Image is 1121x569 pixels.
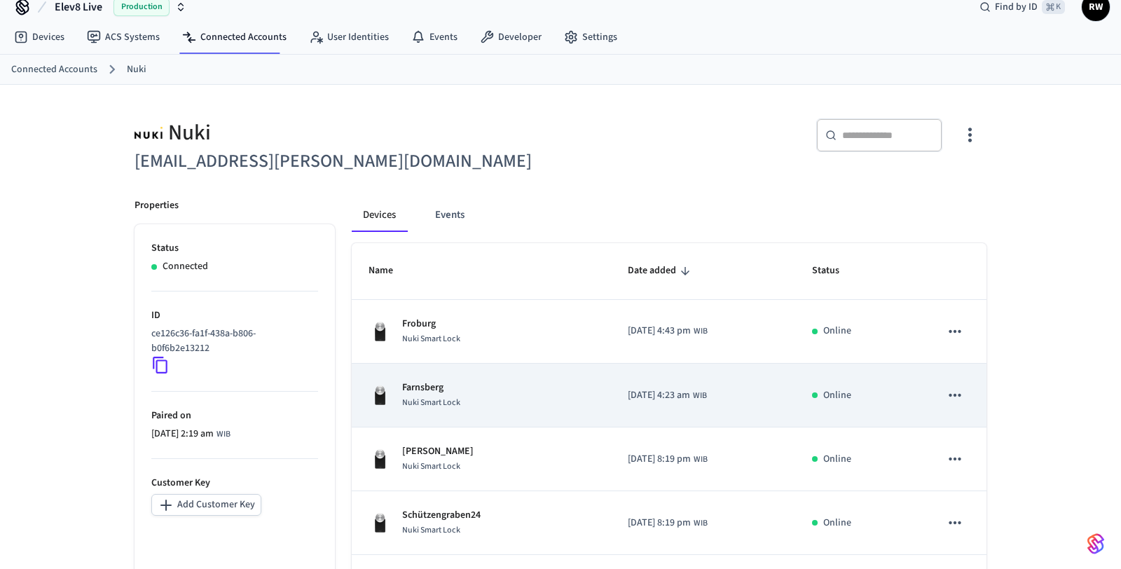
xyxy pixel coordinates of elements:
[628,516,691,530] span: [DATE] 8:19 pm
[3,25,76,50] a: Devices
[402,508,481,523] p: Schützengraben24
[151,494,261,516] button: Add Customer Key
[694,453,708,466] span: WIB
[369,260,411,282] span: Name
[171,25,298,50] a: Connected Accounts
[628,388,707,403] div: Asia/Jakarta
[135,198,179,213] p: Properties
[151,327,312,356] p: ce126c36-fa1f-438a-b806-b0f6b2e13212
[823,516,851,530] p: Online
[369,512,391,534] img: Nuki Smart Lock 3.0 Pro Black, Front
[151,427,231,441] div: Asia/Jakarta
[163,259,208,274] p: Connected
[402,460,460,472] span: Nuki Smart Lock
[823,452,851,467] p: Online
[1087,533,1104,555] img: SeamLogoGradient.69752ec5.svg
[151,427,214,441] span: [DATE] 2:19 am
[151,308,318,323] p: ID
[812,260,858,282] span: Status
[352,198,407,232] button: Devices
[151,241,318,256] p: Status
[402,381,460,395] p: Farnsberg
[823,324,851,338] p: Online
[628,516,708,530] div: Asia/Jakarta
[400,25,469,50] a: Events
[402,444,474,459] p: [PERSON_NAME]
[628,452,708,467] div: Asia/Jakarta
[628,452,691,467] span: [DATE] 8:19 pm
[402,397,460,409] span: Nuki Smart Lock
[628,260,694,282] span: Date added
[628,324,708,338] div: Asia/Jakarta
[298,25,400,50] a: User Identities
[693,390,707,402] span: WIB
[424,198,476,232] button: Events
[151,476,318,491] p: Customer Key
[402,524,460,536] span: Nuki Smart Lock
[76,25,171,50] a: ACS Systems
[135,118,552,147] div: Nuki
[369,384,391,406] img: Nuki Smart Lock 3.0 Pro Black, Front
[694,517,708,530] span: WIB
[469,25,553,50] a: Developer
[135,118,163,147] img: Nuki Logo, Square
[402,333,460,345] span: Nuki Smart Lock
[127,62,146,77] a: Nuki
[694,325,708,338] span: WIB
[553,25,628,50] a: Settings
[11,62,97,77] a: Connected Accounts
[402,317,460,331] p: Froburg
[628,324,691,338] span: [DATE] 4:43 pm
[369,320,391,343] img: Nuki Smart Lock 3.0 Pro Black, Front
[369,448,391,470] img: Nuki Smart Lock 3.0 Pro Black, Front
[352,198,986,232] div: connected account tabs
[151,409,318,423] p: Paired on
[135,147,552,176] h6: [EMAIL_ADDRESS][PERSON_NAME][DOMAIN_NAME]
[823,388,851,403] p: Online
[216,428,231,441] span: WIB
[628,388,690,403] span: [DATE] 4:23 am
